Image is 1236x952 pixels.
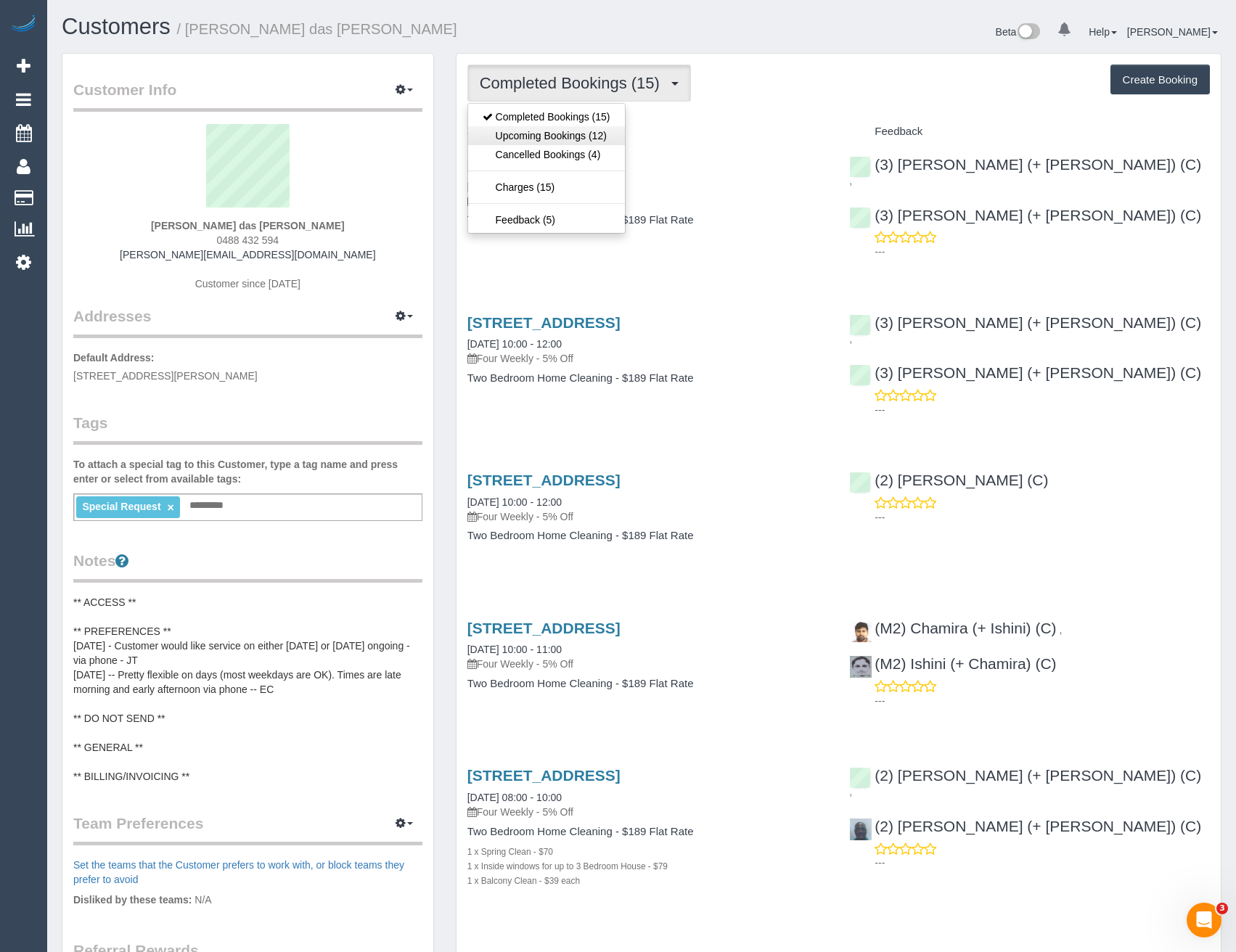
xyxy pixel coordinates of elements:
small: 1 x Inside windows for up to 3 Bedroom House - $79 [467,861,668,871]
a: (M2) Ishini (+ Chamira) (C) [849,655,1056,672]
a: Customers [62,14,171,39]
p: --- [875,855,1210,870]
img: (M2) Ishini (+ Chamira) (C) [850,656,872,678]
label: To attach a special tag to this Customer, type a tag name and press enter or select from availabl... [73,457,422,486]
span: 0488 432 594 [217,234,279,246]
a: [PERSON_NAME][EMAIL_ADDRESS][DOMAIN_NAME] [120,249,375,260]
p: --- [875,245,1210,259]
label: Disliked by these teams: [73,892,192,907]
a: [DATE] 10:00 - 12:00 [467,338,562,350]
button: Create Booking [1110,65,1210,95]
pre: ** ACCESS ** ** PREFERENCES ** [DATE] - Customer would like service on either [DATE] or [DATE] on... [73,595,422,784]
p: Four Weekly - 5% Off [467,351,828,366]
a: Beta [996,26,1041,38]
a: (3) [PERSON_NAME] (+ [PERSON_NAME]) (C) [849,364,1201,381]
h4: Two Bedroom Home Cleaning - $189 Flat Rate [467,372,828,385]
img: (M2) Chamira (+ Ishini) (C) [850,620,872,642]
span: , [849,786,852,797]
p: Four Weekly - 5% Off [467,657,828,671]
a: [DATE] 10:00 - 11:00 [467,644,562,655]
small: 1 x Balcony Clean - $39 each [467,876,580,886]
small: 1 x Spring Clean - $70 [467,847,553,857]
p: Four Weekly - 5% Off [467,194,828,208]
a: [STREET_ADDRESS] [467,472,621,488]
span: Customer since [DATE] [195,278,300,290]
legend: Notes [73,550,422,583]
span: N/A [195,894,211,906]
p: Four Weekly - 5% Off [467,805,828,819]
span: 3 [1216,903,1228,914]
img: (2) Paul (+ Barbara) (C) [850,818,872,840]
a: Completed Bookings (15) [468,107,625,126]
a: (2) [PERSON_NAME] (+ [PERSON_NAME]) (C) [849,818,1201,834]
a: (3) [PERSON_NAME] (+ [PERSON_NAME]) (C) [849,207,1201,223]
strong: [PERSON_NAME] das [PERSON_NAME] [151,220,345,231]
a: × [167,501,173,514]
a: Help [1089,26,1117,38]
a: (3) [PERSON_NAME] (+ [PERSON_NAME]) (C) [849,314,1201,331]
a: (3) [PERSON_NAME] (+ [PERSON_NAME]) (C) [849,156,1201,173]
span: , [849,175,852,186]
iframe: Intercom live chat [1187,903,1221,937]
p: Four Weekly - 5% Off [467,509,828,524]
a: [DATE] 08:00 - 10:00 [467,792,562,803]
legend: Team Preferences [73,813,422,845]
a: [PERSON_NAME] [1127,26,1218,38]
a: Cancelled Bookings (4) [468,145,625,164]
span: Completed Bookings (15) [480,74,667,92]
a: (M2) Chamira (+ Ishini) (C) [849,620,1056,636]
span: [STREET_ADDRESS][PERSON_NAME] [73,370,258,382]
span: Special Request [82,501,160,512]
a: [STREET_ADDRESS] [467,314,621,331]
legend: Tags [73,412,422,445]
h4: Two Bedroom Home Cleaning - $189 Flat Rate [467,678,828,690]
a: Charges (15) [468,178,625,197]
p: --- [875,510,1210,525]
h4: Feedback [849,126,1210,138]
a: [DATE] 10:00 - 12:00 [467,496,562,508]
a: Set the teams that the Customer prefers to work with, or block teams they prefer to avoid [73,859,404,885]
a: Upcoming Bookings (12) [468,126,625,145]
a: [STREET_ADDRESS] [467,620,621,636]
h4: Service [467,126,828,138]
legend: Customer Info [73,79,422,112]
p: --- [875,694,1210,708]
span: , [849,333,852,345]
small: / [PERSON_NAME] das [PERSON_NAME] [177,21,457,37]
h4: Two Bedroom Home Cleaning - $189 Flat Rate [467,214,828,226]
p: --- [875,403,1210,417]
button: Completed Bookings (15) [467,65,691,102]
span: , [1059,624,1062,636]
a: Feedback (5) [468,210,625,229]
a: (2) [PERSON_NAME] (+ [PERSON_NAME]) (C) [849,767,1201,784]
h4: Two Bedroom Home Cleaning - $189 Flat Rate [467,530,828,542]
a: [STREET_ADDRESS] [467,767,621,784]
h4: Two Bedroom Home Cleaning - $189 Flat Rate [467,826,828,838]
img: Automaid Logo [9,15,38,35]
a: (2) [PERSON_NAME] (C) [849,472,1048,488]
label: Default Address: [73,350,155,365]
img: New interface [1016,23,1040,42]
